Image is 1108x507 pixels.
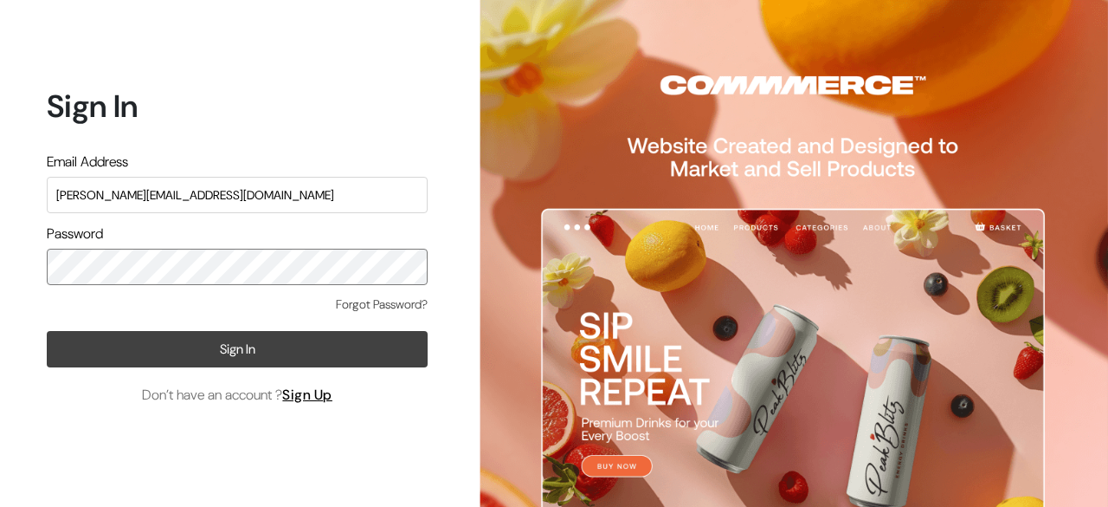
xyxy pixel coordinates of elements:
[47,331,428,367] button: Sign In
[47,88,428,125] h1: Sign In
[282,386,332,404] a: Sign Up
[47,224,103,244] label: Password
[142,385,332,406] span: Don’t have an account ?
[47,152,128,172] label: Email Address
[336,296,428,314] a: Forgot Password?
